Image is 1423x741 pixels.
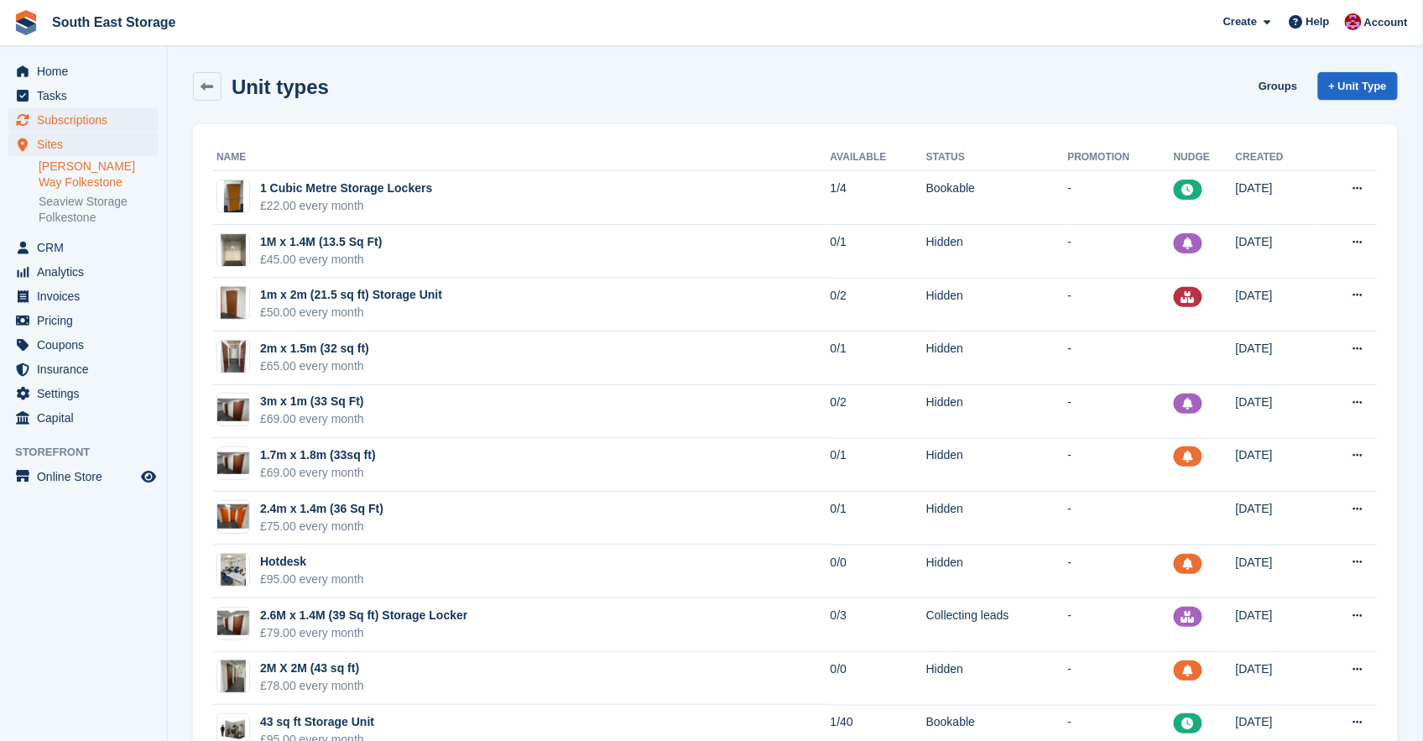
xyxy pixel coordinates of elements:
[1174,144,1236,171] th: Nudge
[224,180,243,213] img: Ross%20Way%20Cubes%20Pic.png
[926,438,1068,492] td: Hidden
[260,607,467,624] div: 2.6M x 1.4M (39 Sq ft) Storage Locker
[260,197,432,215] div: £22.00 every month
[1068,652,1174,706] td: -
[37,108,138,132] span: Subscriptions
[37,309,138,332] span: Pricing
[37,357,138,381] span: Insurance
[8,108,159,132] a: menu
[37,133,138,156] span: Sites
[926,385,1068,439] td: Hidden
[8,60,159,83] a: menu
[8,236,159,259] a: menu
[260,286,442,304] div: 1m x 2m (21.5 sq ft) Storage Unit
[221,340,246,373] img: IMG_7590.JPG
[1068,438,1174,492] td: -
[260,677,364,695] div: £78.00 every month
[260,180,432,197] div: 1 Cubic Metre Storage Lockers
[1318,72,1398,100] a: + Unit Type
[260,660,364,677] div: 2M X 2M (43 sq ft)
[260,464,376,482] div: £69.00 every month
[217,452,249,475] img: Ross%20Way%20Unit%20Pic%20Brown.png
[13,10,39,35] img: stora-icon-8386f47178a22dfd0bd8f6a31ec36ba5ce8667c1dd55bd0f319d3a0aa187defe.svg
[831,492,926,545] td: 0/1
[926,331,1068,385] td: Hidden
[37,465,138,488] span: Online Store
[8,382,159,405] a: menu
[260,553,364,571] div: Hotdesk
[926,278,1068,331] td: Hidden
[1236,331,1318,385] td: [DATE]
[37,84,138,107] span: Tasks
[8,465,159,488] a: menu
[221,233,246,267] img: 4a1cf85a-02f2-4a95-a547-879645b33c7f.jpg
[926,598,1068,652] td: Collecting leads
[831,438,926,492] td: 0/1
[138,467,159,487] a: Preview store
[260,624,467,642] div: £79.00 every month
[39,159,159,190] a: [PERSON_NAME] Way Folkestone
[260,304,442,321] div: £50.00 every month
[1236,438,1318,492] td: [DATE]
[260,340,369,357] div: 2m x 1.5m (32 sq ft)
[831,652,926,706] td: 0/0
[1068,492,1174,545] td: -
[1236,385,1318,439] td: [DATE]
[260,393,364,410] div: 3m x 1m (33 Sq Ft)
[37,60,138,83] span: Home
[1236,492,1318,545] td: [DATE]
[260,713,374,731] div: 43 sq ft Storage Unit
[37,333,138,357] span: Coupons
[8,84,159,107] a: menu
[926,144,1068,171] th: Status
[926,225,1068,279] td: Hidden
[1236,278,1318,331] td: [DATE]
[213,144,831,171] th: Name
[831,144,926,171] th: Available
[37,382,138,405] span: Settings
[831,171,926,225] td: 1/4
[1223,13,1257,30] span: Create
[221,660,246,693] img: WhatsApp%20Image%202024-10-31%20at%2018.06.59.jpeg
[926,545,1068,598] td: Hidden
[8,333,159,357] a: menu
[217,504,249,529] img: IMG_6267.JPG
[831,278,926,331] td: 0/2
[926,171,1068,225] td: Bookable
[831,385,926,439] td: 0/2
[45,8,183,36] a: South East Storage
[831,545,926,598] td: 0/0
[260,251,382,269] div: £45.00 every month
[1364,14,1408,31] span: Account
[217,611,249,635] img: IMG_6266.jpg
[232,76,329,98] h2: Unit types
[831,331,926,385] td: 0/1
[217,399,249,421] img: Ross%20Way%20Unit%20Pic%20Brown.png
[8,357,159,381] a: menu
[8,406,159,430] a: menu
[221,286,246,320] img: WhatsApp%20Image%202024-10-25%20at%2011.51.03%20(3).jpeg
[260,518,383,535] div: £75.00 every month
[1068,171,1174,225] td: -
[260,410,364,428] div: £69.00 every month
[37,236,138,259] span: CRM
[37,406,138,430] span: Capital
[260,571,364,588] div: £95.00 every month
[37,284,138,308] span: Invoices
[39,194,159,226] a: Seaview Storage Folkestone
[1068,225,1174,279] td: -
[1068,278,1174,331] td: -
[8,309,159,332] a: menu
[1068,598,1174,652] td: -
[37,260,138,284] span: Analytics
[1236,545,1318,598] td: [DATE]
[221,553,246,587] img: WhatsApp%20Image%202024-10-11%20at%2015.05.20%20(1).jpeg
[1236,144,1318,171] th: Created
[8,133,159,156] a: menu
[1236,598,1318,652] td: [DATE]
[260,446,376,464] div: 1.7m x 1.8m (33sq ft)
[926,652,1068,706] td: Hidden
[1236,652,1318,706] td: [DATE]
[831,598,926,652] td: 0/3
[260,500,383,518] div: 2.4m x 1.4m (36 Sq Ft)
